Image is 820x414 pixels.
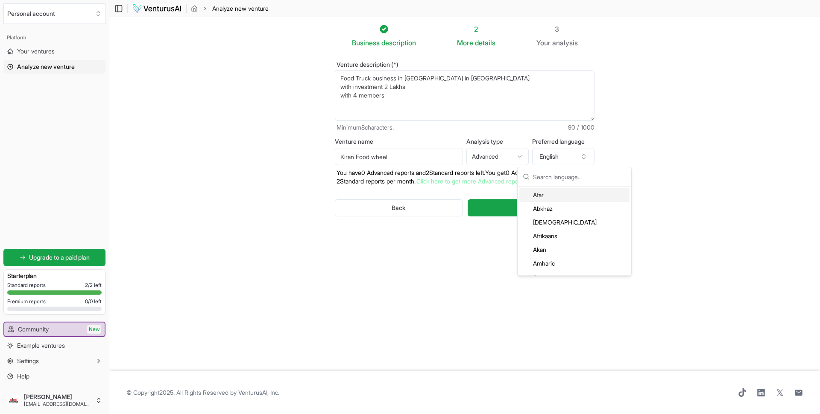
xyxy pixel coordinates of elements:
[4,322,105,336] a: CommunityNew
[24,401,92,408] span: [EMAIL_ADDRESS][DOMAIN_NAME]
[3,354,105,368] button: Settings
[457,24,495,34] div: 2
[18,325,49,334] span: Community
[87,325,101,334] span: New
[3,339,105,352] a: Example ventures
[519,216,630,229] div: [DEMOGRAPHIC_DATA]
[3,249,105,266] a: Upgrade to a paid plan
[17,47,55,56] span: Your ventures
[532,148,594,165] button: English
[468,199,594,216] button: Generate
[7,282,46,289] span: Standard reports
[335,70,594,121] textarea: Food Truck business in [GEOGRAPHIC_DATA] in [GEOGRAPHIC_DATA] with investment 2 Lakhs with 4 members
[17,62,75,71] span: Analyze new venture
[552,38,578,47] span: analysis
[457,38,473,48] span: More
[85,282,102,289] span: 2 / 2 left
[17,341,65,350] span: Example ventures
[191,4,269,13] nav: breadcrumb
[335,199,463,216] button: Back
[466,139,529,145] label: Analysis type
[519,202,630,216] div: Abkhaz
[335,139,463,145] label: Venture name
[3,60,105,74] a: Analyze new venture
[536,38,551,48] span: Your
[536,24,578,34] div: 3
[212,4,269,13] span: Analyze new venture
[24,393,92,401] span: [PERSON_NAME]
[335,62,594,68] label: Venture description (*)
[7,393,20,407] img: ACg8ocIeCRb_VU-rHRPIyhNrg7jEMI4e2knvFK5bVq-6KXtuN8E4Jj2a=s96-c
[519,229,630,243] div: Afrikaans
[7,272,102,280] h3: Starter plan
[519,243,630,257] div: Akan
[352,38,380,48] span: Business
[7,298,46,305] span: Premium reports
[29,253,90,262] span: Upgrade to a paid plan
[532,139,594,145] label: Preferred language
[519,188,630,202] div: Afar
[519,257,630,270] div: Amharic
[475,38,495,47] span: details
[3,31,105,44] div: Platform
[335,169,594,186] p: You have 0 Advanced reports and 2 Standard reports left. Y ou get 0 Advanced reports and 2 Standa...
[3,390,105,411] button: [PERSON_NAME][EMAIL_ADDRESS][DOMAIN_NAME]
[519,270,630,284] div: Aragonese
[381,38,416,47] span: description
[416,177,527,185] a: Click here to get more Advanced reports.
[85,298,102,305] span: 0 / 0 left
[3,3,105,24] button: Select an organization
[126,388,279,397] span: © Copyright 2025 . All Rights Reserved by .
[337,123,394,132] span: Minimum 8 characters.
[533,167,626,186] input: Search language...
[238,389,278,396] a: VenturusAI, Inc
[568,123,594,132] span: 90 / 1000
[17,357,39,365] span: Settings
[17,372,29,381] span: Help
[335,148,463,165] input: Optional venture name
[132,3,182,14] img: logo
[3,44,105,58] a: Your ventures
[3,370,105,383] a: Help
